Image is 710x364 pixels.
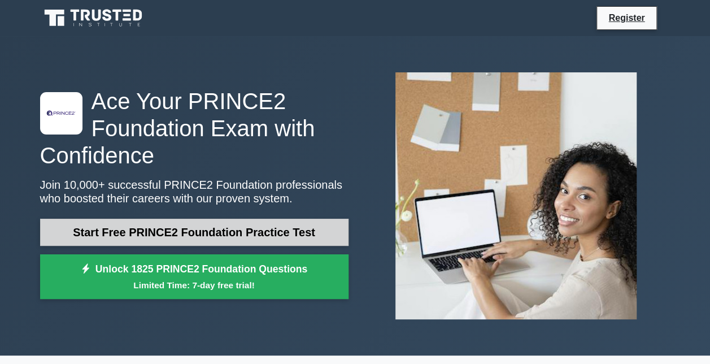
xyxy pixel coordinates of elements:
[54,279,334,292] small: Limited Time: 7-day free trial!
[602,11,651,25] a: Register
[40,254,349,300] a: Unlock 1825 PRINCE2 Foundation QuestionsLimited Time: 7-day free trial!
[40,88,349,169] h1: Ace Your PRINCE2 Foundation Exam with Confidence
[40,219,349,246] a: Start Free PRINCE2 Foundation Practice Test
[40,178,349,205] p: Join 10,000+ successful PRINCE2 Foundation professionals who boosted their careers with our prove...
